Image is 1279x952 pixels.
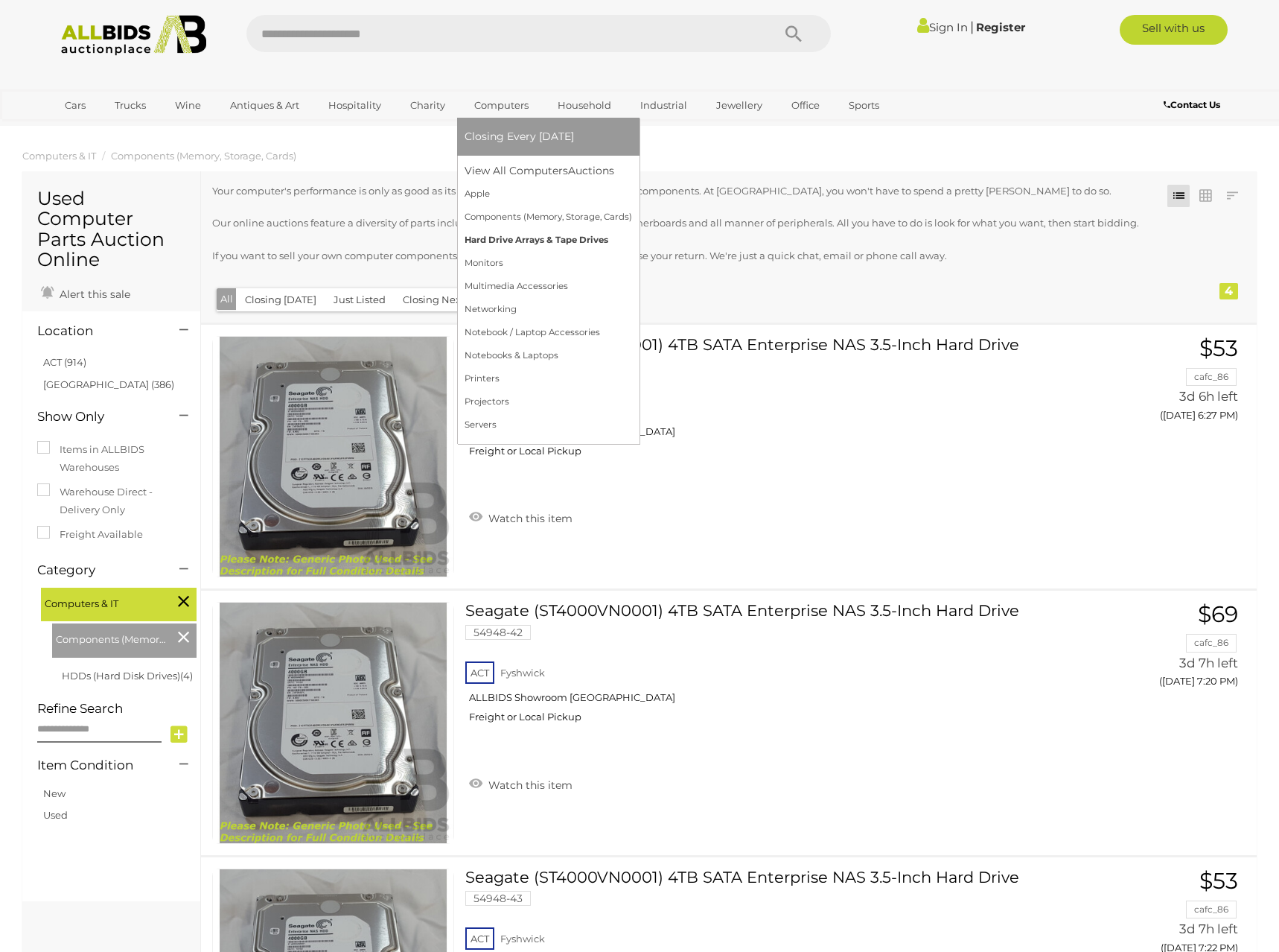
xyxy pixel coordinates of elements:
a: $53 cafc_86 3d 6h left ([DATE] 6:27 PM) [1092,336,1242,429]
a: ACT (914) [43,356,86,368]
h4: Show Only [37,410,157,424]
h4: Location [37,324,157,338]
button: Closing Next [394,288,473,311]
span: Computers & IT [45,591,156,612]
a: Sports [839,93,889,118]
span: Watch this item [485,512,572,525]
a: Office [782,93,829,118]
button: All [217,288,237,310]
a: Sign In [917,20,968,34]
div: 4 [1219,283,1238,299]
span: $53 [1199,334,1238,362]
a: Computers & IT [22,150,96,162]
label: Items in ALLBIDS Warehouses [37,441,185,476]
label: Freight Available [37,526,143,543]
a: Household [548,93,621,118]
a: Sell with us [1120,15,1228,45]
a: Alert this sale [37,282,134,304]
span: | [970,19,974,35]
h1: Used Computer Parts Auction Online [37,188,185,270]
p: If you want to sell your own computer components, you can also use ALLBIDS to maximise your retur... [212,247,1148,264]
a: Components (Memory, Storage, Cards) [111,150,296,162]
a: Jewellery [707,93,772,118]
a: Watch this item [465,772,576,795]
a: Charity [401,93,455,118]
a: New [43,787,66,799]
button: Just Listed [325,288,395,311]
h4: Item Condition [37,758,157,772]
a: Seagate (ST4000VN0001) 4TB SATA Enterprise NAS 3.5-Inch Hard Drive 54948-44 ACT Fyshwick ALLBIDS ... [476,336,1070,469]
a: Computers [465,93,538,118]
a: Industrial [631,93,697,118]
a: [GEOGRAPHIC_DATA] [55,118,180,142]
a: Register [976,20,1025,34]
label: Warehouse Direct - Delivery Only [37,483,185,518]
a: Wine [165,93,211,118]
span: (4) [180,670,193,682]
a: Hospitality [319,93,391,118]
button: Search [756,15,831,52]
a: Used [43,809,68,821]
p: Your computer's performance is only as good as its parts, so give it a boost with the right compo... [212,183,1148,200]
h4: Refine Search [37,702,197,716]
button: Closing [DATE] [236,288,325,311]
p: Our online auctions feature a diversity of parts including processors, graphics cards, motherboar... [212,215,1148,232]
span: Components (Memory, Storage, Cards) [56,627,168,648]
h4: Category [37,563,157,577]
span: Alert this sale [56,288,130,301]
a: Trucks [105,93,156,118]
a: Antiques & Art [220,93,309,118]
span: $69 [1198,600,1238,628]
a: Seagate (ST4000VN0001) 4TB SATA Enterprise NAS 3.5-Inch Hard Drive 54948-42 ACT Fyshwick ALLBIDS ... [476,602,1070,734]
a: [GEOGRAPHIC_DATA] (386) [43,378,174,390]
b: Contact Us [1164,99,1220,110]
span: Watch this item [485,778,572,792]
a: Contact Us [1164,97,1224,113]
span: $53 [1199,867,1238,895]
a: HDDs (Hard Disk Drives)(4) [62,670,193,682]
a: $69 cafc_86 3d 7h left ([DATE] 7:20 PM) [1092,602,1242,695]
a: Watch this item [465,506,576,528]
a: Cars [55,93,95,118]
img: Allbids.com.au [53,15,214,56]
